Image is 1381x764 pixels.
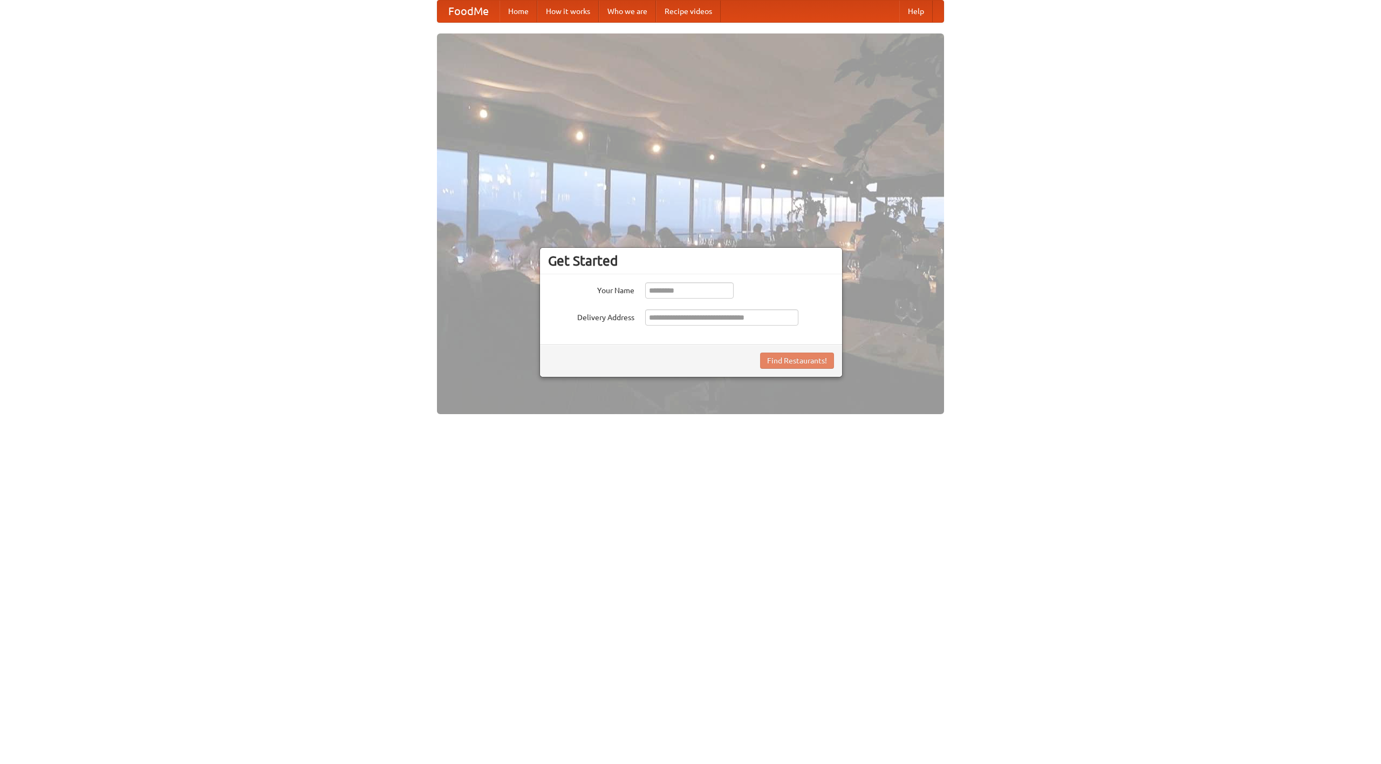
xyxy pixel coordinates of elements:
a: Who we are [599,1,656,22]
a: Help [899,1,933,22]
a: How it works [537,1,599,22]
h3: Get Started [548,253,834,269]
a: Home [500,1,537,22]
a: FoodMe [437,1,500,22]
label: Your Name [548,282,634,296]
a: Recipe videos [656,1,721,22]
label: Delivery Address [548,309,634,323]
button: Find Restaurants! [760,353,834,369]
